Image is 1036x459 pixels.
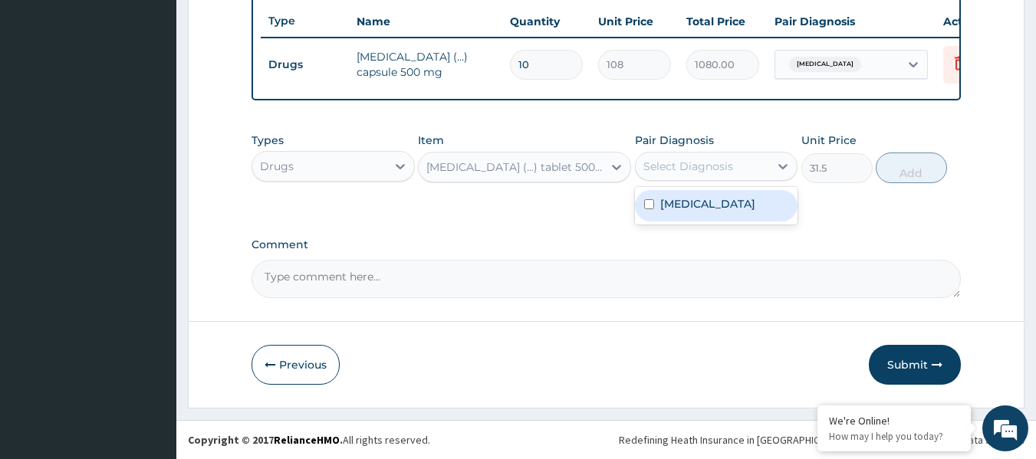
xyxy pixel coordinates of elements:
div: Chat with us now [80,86,258,106]
button: Add [876,152,947,183]
th: Quantity [502,6,590,37]
a: RelianceHMO [274,433,340,447]
div: Drugs [260,159,294,174]
label: Unit Price [801,133,857,148]
div: Select Diagnosis [643,159,733,174]
button: Submit [869,345,961,385]
button: Previous [252,345,340,385]
th: Actions [936,6,1012,37]
label: Comment [252,238,962,251]
th: Type [261,7,349,35]
img: d_794563401_company_1708531726252_794563401 [28,77,62,115]
footer: All rights reserved. [176,420,1036,459]
label: Item [418,133,444,148]
td: [MEDICAL_DATA] (...) capsule 500 mg [349,41,502,87]
th: Unit Price [590,6,679,37]
strong: Copyright © 2017 . [188,433,343,447]
div: Redefining Heath Insurance in [GEOGRAPHIC_DATA] using Telemedicine and Data Science! [619,432,1024,448]
th: Total Price [679,6,767,37]
th: Name [349,6,502,37]
div: Minimize live chat window [252,8,288,44]
label: [MEDICAL_DATA] [660,196,755,211]
td: Drugs [261,51,349,79]
span: We're online! [89,134,212,289]
div: We're Online! [829,414,959,428]
p: How may I help you today? [829,430,959,443]
div: [MEDICAL_DATA] (...) tablet 500 mg [426,159,604,175]
label: Pair Diagnosis [635,133,714,148]
th: Pair Diagnosis [767,6,936,37]
label: Types [252,134,284,147]
textarea: Type your message and hit 'Enter' [8,300,292,354]
span: [MEDICAL_DATA] [789,57,861,72]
